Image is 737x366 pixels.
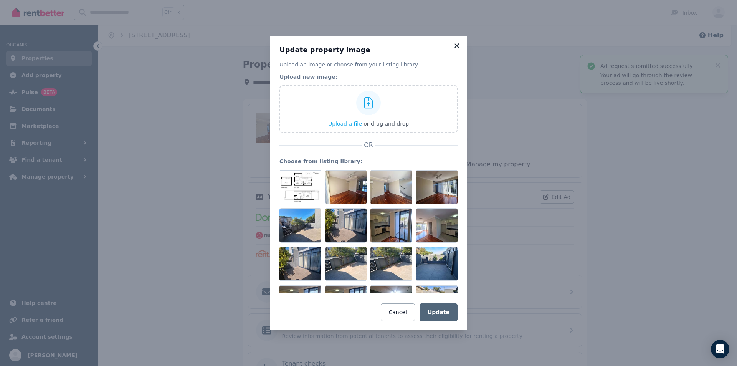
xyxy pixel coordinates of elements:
button: Upload a file or drag and drop [328,120,409,128]
p: Upload an image or choose from your listing library. [279,61,458,68]
h3: Update property image [279,45,458,55]
legend: Choose from listing library: [279,157,458,165]
span: or drag and drop [364,121,409,127]
button: Update [420,303,458,321]
span: OR [362,141,375,150]
legend: Upload new image: [279,73,458,81]
span: Upload a file [328,121,362,127]
button: Cancel [381,303,415,321]
div: Open Intercom Messenger [711,340,729,358]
